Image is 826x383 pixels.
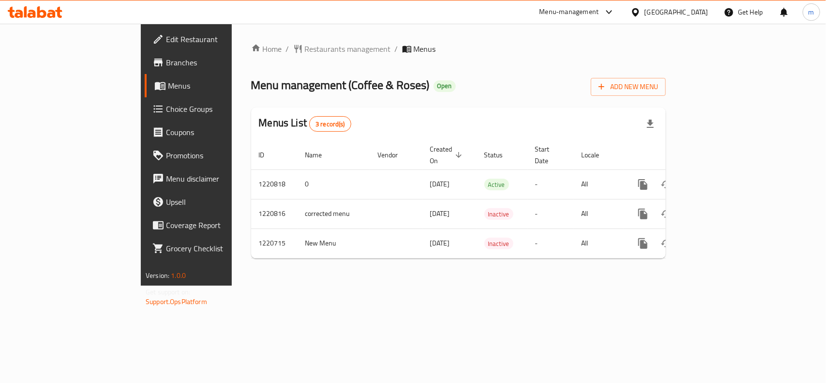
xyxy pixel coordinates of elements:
span: Coverage Report [166,219,271,231]
span: Menu management ( Coffee & Roses ) [251,74,430,96]
span: Promotions [166,150,271,161]
div: Total records count [309,116,351,132]
span: ID [259,149,277,161]
td: - [527,229,574,258]
h2: Menus List [259,116,351,132]
table: enhanced table [251,140,732,259]
span: Version: [146,269,169,282]
button: more [631,173,655,196]
span: [DATE] [430,237,450,249]
a: Upsell [145,190,279,214]
td: corrected menu [298,199,370,229]
span: Inactive [484,209,513,220]
td: All [574,199,624,229]
span: Inactive [484,238,513,249]
span: Grocery Checklist [166,243,271,254]
a: Restaurants management [293,43,391,55]
div: Open [434,80,456,92]
span: Get support on: [146,286,190,298]
span: 1.0.0 [171,269,186,282]
button: Change Status [655,202,678,226]
span: Edit Restaurant [166,33,271,45]
button: Add New Menu [591,78,666,96]
span: Add New Menu [599,81,658,93]
button: Change Status [655,232,678,255]
span: Active [484,179,509,190]
span: Coupons [166,126,271,138]
td: 0 [298,169,370,199]
li: / [286,43,289,55]
a: Edit Restaurant [145,28,279,51]
nav: breadcrumb [251,43,666,55]
td: - [527,199,574,229]
button: Change Status [655,173,678,196]
span: Status [484,149,516,161]
span: Vendor [378,149,411,161]
span: Menus [414,43,436,55]
span: [DATE] [430,207,450,220]
a: Branches [145,51,279,74]
a: Coverage Report [145,214,279,237]
span: Open [434,82,456,90]
span: m [809,7,814,17]
a: Coupons [145,121,279,144]
span: 3 record(s) [310,120,351,129]
span: Choice Groups [166,103,271,115]
th: Actions [624,140,732,170]
a: Choice Groups [145,97,279,121]
span: [DATE] [430,178,450,190]
a: Promotions [145,144,279,167]
td: - [527,169,574,199]
div: Export file [639,112,662,136]
span: Restaurants management [305,43,391,55]
a: Menu disclaimer [145,167,279,190]
td: All [574,169,624,199]
span: Name [305,149,335,161]
span: Created On [430,143,465,167]
span: Branches [166,57,271,68]
span: Start Date [535,143,562,167]
li: / [395,43,398,55]
a: Support.OpsPlatform [146,295,207,308]
span: Locale [582,149,612,161]
button: more [631,202,655,226]
span: Menus [168,80,271,92]
div: Inactive [484,208,513,220]
button: more [631,232,655,255]
span: Menu disclaimer [166,173,271,184]
div: [GEOGRAPHIC_DATA] [645,7,708,17]
td: New Menu [298,229,370,258]
div: Menu-management [540,6,599,18]
a: Grocery Checklist [145,237,279,260]
td: All [574,229,624,258]
span: Upsell [166,196,271,208]
a: Menus [145,74,279,97]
